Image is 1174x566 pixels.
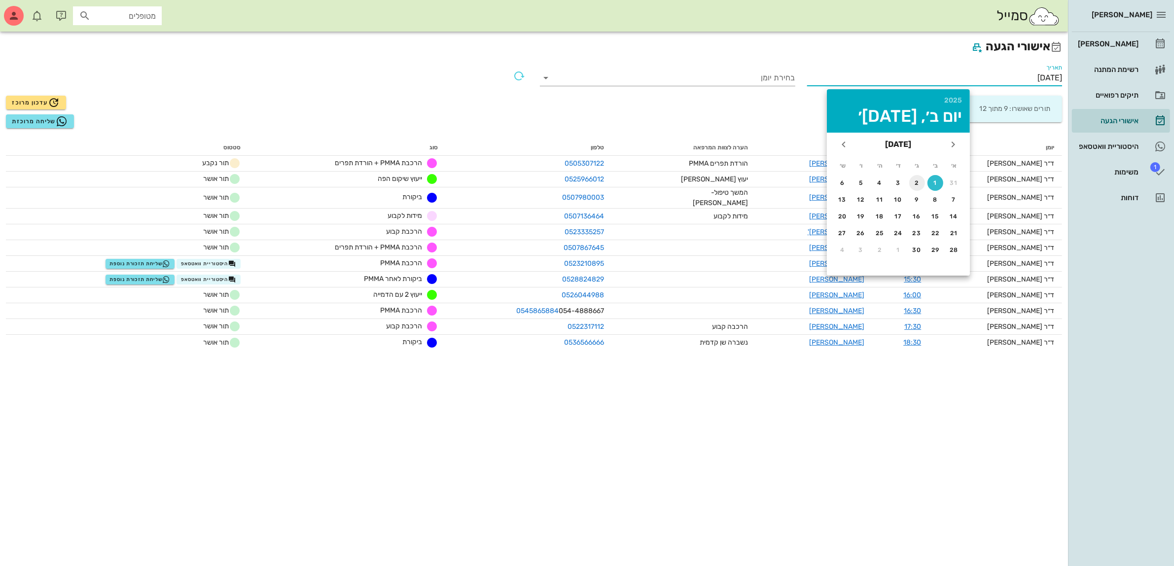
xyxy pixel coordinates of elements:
a: [PERSON_NAME] [809,259,864,268]
span: הרכבת PMMA + הורדת תפרים [335,159,422,167]
button: 30 [909,242,925,258]
a: 18:30 [903,338,921,347]
span: ביקורת לאחר PMMA [364,275,422,283]
span: תור אושר [203,210,241,222]
div: רשימת המתנה [1076,66,1138,73]
span: הרכבת PMMA [380,259,422,267]
button: 22 [927,225,943,241]
div: ד״ר [PERSON_NAME] [937,337,1054,348]
span: היסטוריית וואטסאפ [181,276,236,283]
div: 14 [946,213,962,220]
div: 18 [872,213,888,220]
div: 28 [946,247,962,253]
div: דוחות [1076,194,1138,202]
button: 5 [854,175,869,191]
div: 4 [872,179,888,186]
div: 27 [835,230,851,237]
a: 16:30 [904,307,921,315]
a: תגמשימות [1072,160,1170,184]
div: 25 [872,230,888,237]
div: ד״ר [PERSON_NAME] [937,290,1054,300]
button: 27 [835,225,851,241]
button: 13 [835,192,851,208]
a: [PERSON_NAME] [809,291,864,299]
span: שליחת תזכורת נוספת [109,276,170,283]
span: הרכבת קבוע [386,227,422,236]
div: ד״ר [PERSON_NAME] [937,243,1054,253]
button: 1 [927,175,943,191]
a: 0522317112 [568,322,604,331]
div: 3 [854,247,869,253]
div: 15 [927,213,943,220]
button: 4 [835,242,851,258]
button: 29 [927,242,943,258]
th: ד׳ [889,157,907,174]
a: [PERSON_NAME] [809,159,864,168]
div: הרכבה קבוע [674,321,748,332]
button: 23 [909,225,925,241]
button: 2 [909,175,925,191]
div: 6 [835,179,851,186]
div: 31 [946,179,962,186]
div: ד״ר [PERSON_NAME] [937,321,1054,332]
button: 4 [872,175,888,191]
div: ד״ר [PERSON_NAME] [937,306,1054,316]
div: 20 [835,213,851,220]
div: הורדת תפרים PMMA [674,158,748,169]
div: 5 [854,179,869,186]
div: [PERSON_NAME] [1076,40,1138,48]
button: 3 [854,242,869,258]
span: ביקורת [402,193,422,201]
div: ד״ר [PERSON_NAME] [937,158,1054,169]
a: [PERSON_NAME]' [808,228,864,236]
button: 6 [835,175,851,191]
div: 24 [890,230,906,237]
div: 22 [927,230,943,237]
a: [PERSON_NAME] [809,322,864,331]
span: תור אושר [203,337,241,349]
button: 31 [946,175,962,191]
div: אישורי הגעה [1076,117,1138,125]
div: 1 [890,247,906,253]
button: שליחת תזכורת נוספת [106,275,175,284]
button: 20 [835,209,851,224]
a: 0526044988 [562,291,604,299]
button: 16 [909,209,925,224]
a: 0545865884 [516,307,559,315]
span: תור אושר [203,320,241,332]
th: סטטוס [6,140,249,156]
a: [PERSON_NAME] [809,175,864,183]
span: תור אושר [203,173,241,185]
button: היסטוריית וואטסאפ [177,275,241,284]
button: 12 [854,192,869,208]
span: תור אושר [203,289,241,301]
a: 0505307122 [565,159,604,168]
a: 0528824829 [562,275,604,283]
div: 2 [909,179,925,186]
a: 0525966012 [565,175,604,183]
button: 19 [854,209,869,224]
div: 2025 [835,97,962,104]
button: 15 [927,209,943,224]
span: ביקורת [402,338,422,346]
button: 17 [890,209,906,224]
a: [PERSON_NAME] [809,275,864,283]
a: 0536566666 [564,338,604,347]
a: היסטוריית וואטסאפ [1072,135,1170,158]
span: תג [1150,162,1160,172]
div: 19 [854,213,869,220]
a: [PERSON_NAME] [809,307,864,315]
div: המשך טיפול-[PERSON_NAME] [674,187,748,208]
div: 054-4888667 [454,306,604,316]
div: 10 [890,196,906,203]
th: יומן [929,140,1062,156]
th: הערה לצוות המרפאה [612,140,756,156]
th: ה׳ [871,157,889,174]
a: אישורי הגעה [1072,109,1170,133]
a: 0523210895 [564,259,604,268]
th: ג׳ [908,157,926,174]
span: תור אושר [203,305,241,317]
a: 0507867645 [564,244,604,252]
div: יום ב׳, [DATE]׳ [835,108,962,125]
button: 3 [890,175,906,191]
